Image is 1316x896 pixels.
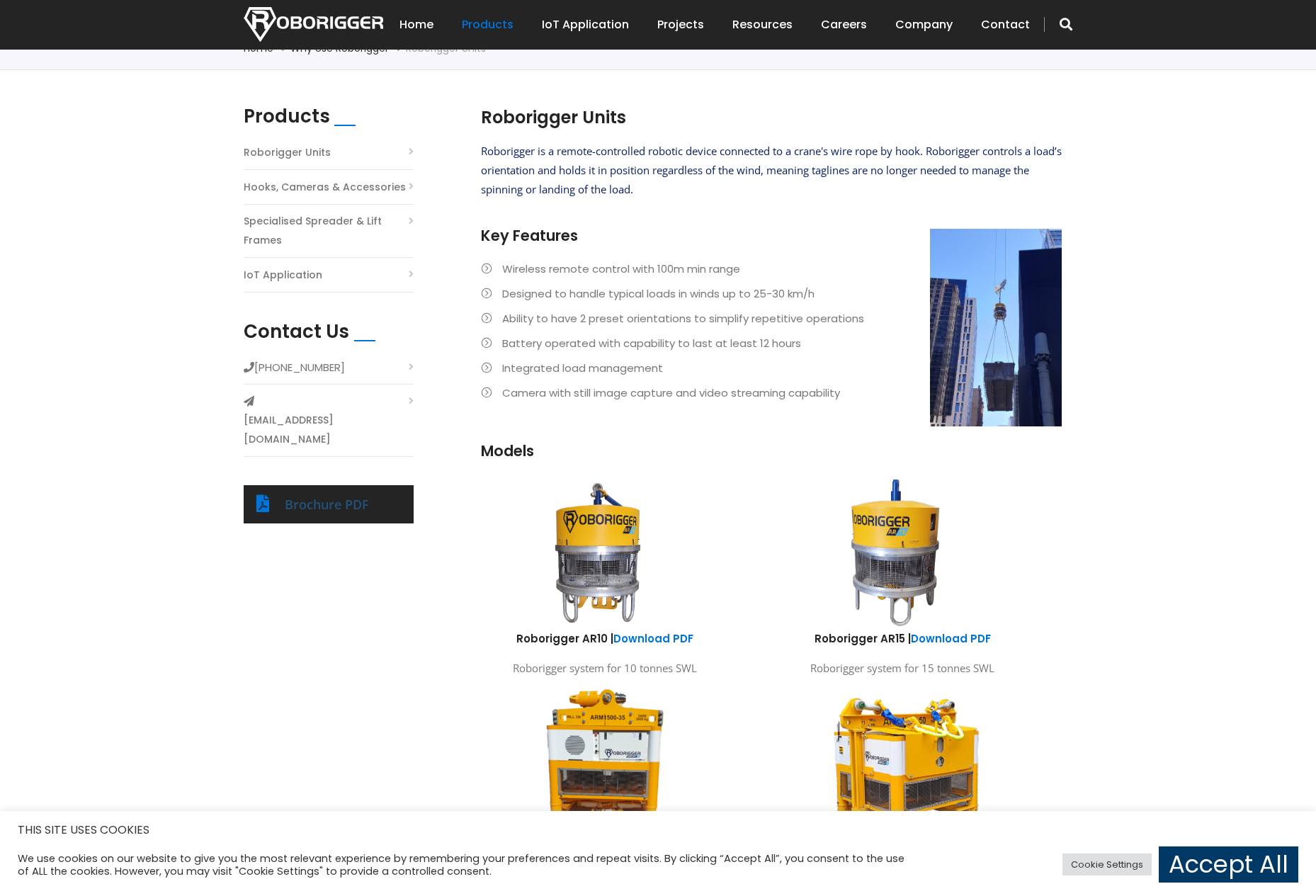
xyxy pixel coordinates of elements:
a: Download PDF [911,631,991,646]
a: Roborigger Units [244,143,331,162]
li: Battery operated with capability to last at least 12 hours [481,334,1062,353]
h2: Roborigger Units [481,106,1062,130]
li: Camera with still image capture and video streaming capability [481,383,1062,402]
a: Home [399,3,433,47]
p: Roborigger system for 10 tonnes SWL [467,659,743,678]
li: Integrated load management [481,358,1062,378]
h5: THIS SITE USES COOKIES [18,821,1298,839]
h6: Roborigger AR15 | [764,631,1040,646]
h2: Contact Us [244,321,349,343]
a: Accept All [1159,846,1298,883]
img: Nortech [244,7,383,42]
div: We use cookies on our website to give you the most relevant experience by remembering your prefer... [18,852,914,878]
a: Download PDF [613,631,693,646]
li: Ability to have 2 preset orientations to simplify repetitive operations [481,309,1062,328]
a: Why use Roborigger [290,41,389,55]
a: Company [895,3,953,47]
a: IoT Application [542,3,629,47]
a: Hooks, Cameras & Accessories [244,178,406,197]
li: Wireless remote control with 100m min range [481,259,1062,278]
h3: Key Features [481,225,1062,246]
a: [EMAIL_ADDRESS][DOMAIN_NAME] [244,411,414,449]
a: Brochure PDF [285,496,369,513]
a: Careers [821,3,867,47]
a: Cookie Settings [1062,854,1152,875]
li: Designed to handle typical loads in winds up to 25-30 km/h [481,284,1062,303]
span: Roborigger is a remote-controlled robotic device connected to a crane's wire rope by hook. Robori... [481,144,1062,196]
a: Home [244,41,273,55]
h2: Products [244,106,330,127]
a: Contact [981,3,1030,47]
a: Products [462,3,514,47]
h3: Models [481,441,1062,461]
li: [PHONE_NUMBER] [244,358,414,385]
p: Roborigger system for 15 tonnes SWL [764,659,1040,678]
a: Specialised Spreader & Lift Frames [244,212,414,250]
a: Resources [732,3,793,47]
a: Projects [657,3,704,47]
h6: Roborigger AR10 | [467,631,743,646]
a: IoT Application [244,266,322,285]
